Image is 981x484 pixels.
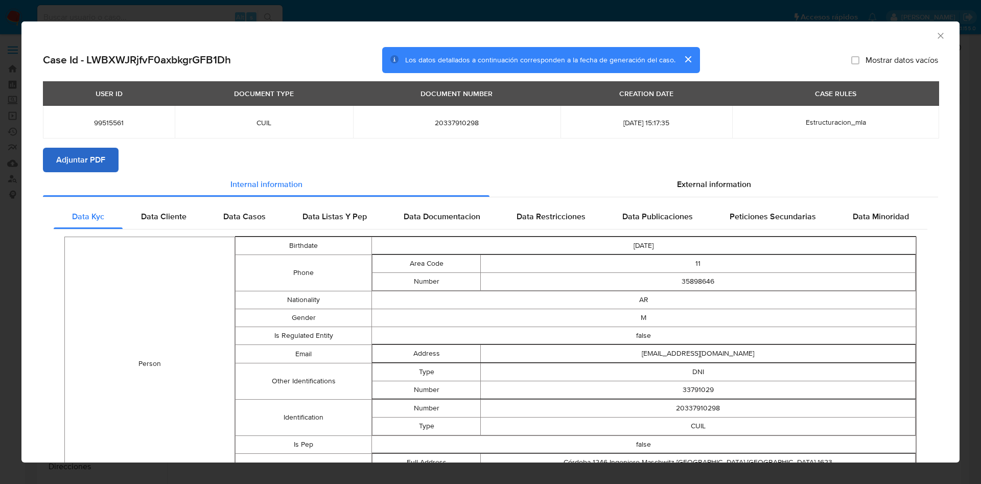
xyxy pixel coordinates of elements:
span: Data Casos [223,211,266,222]
div: CREATION DATE [613,85,680,102]
td: 35898646 [481,272,916,290]
div: Detailed info [43,172,938,197]
td: 33791029 [481,381,916,399]
span: Data Publicaciones [622,211,693,222]
td: Gender [236,309,371,327]
div: DOCUMENT NUMBER [414,85,499,102]
td: Other Identifications [236,363,371,399]
span: [DATE] 15:17:35 [573,118,720,127]
td: Nationality [236,291,371,309]
span: Data Minoridad [853,211,909,222]
td: M [371,309,916,327]
div: DOCUMENT TYPE [228,85,300,102]
td: Number [372,381,481,399]
td: Email [236,344,371,363]
button: Adjuntar PDF [43,148,119,172]
h2: Case Id - LWBXWJRjfvF0axbkgrGFB1Dh [43,53,231,66]
td: Identification [236,399,371,435]
span: Mostrar datos vacíos [866,55,938,65]
span: Data Cliente [141,211,186,222]
td: Address [372,344,481,362]
td: Area Code [372,255,481,272]
td: false [371,327,916,344]
span: Data Restricciones [517,211,586,222]
td: Córdoba 1246 Ingeniero Maschwitz [GEOGRAPHIC_DATA] [GEOGRAPHIC_DATA] 1623 [481,453,916,471]
td: [DATE] [371,237,916,255]
td: Phone [236,255,371,291]
span: CUIL [187,118,340,127]
td: Birthdate [236,237,371,255]
span: Data Kyc [72,211,104,222]
button: cerrar [675,47,700,72]
td: Type [372,417,481,435]
td: false [371,435,916,453]
td: 11 [481,255,916,272]
td: Full Address [372,453,481,471]
div: CASE RULES [809,85,862,102]
span: Data Listas Y Pep [302,211,367,222]
td: 20337910298 [481,399,916,417]
span: External information [677,178,751,190]
span: 20337910298 [365,118,549,127]
span: Adjuntar PDF [56,149,105,171]
span: 99515561 [55,118,162,127]
span: Peticiones Secundarias [730,211,816,222]
button: Cerrar ventana [936,31,945,40]
td: Is Regulated Entity [236,327,371,344]
span: Internal information [230,178,302,190]
td: Type [372,363,481,381]
td: [EMAIL_ADDRESS][DOMAIN_NAME] [481,344,916,362]
td: Is Pep [236,435,371,453]
td: DNI [481,363,916,381]
div: closure-recommendation-modal [21,21,960,463]
span: Data Documentacion [404,211,480,222]
td: Number [372,272,481,290]
div: Detailed internal info [54,204,927,229]
div: USER ID [89,85,129,102]
span: Estructuracion_mla [806,117,866,127]
td: AR [371,291,916,309]
td: Number [372,399,481,417]
input: Mostrar datos vacíos [851,56,859,64]
span: Los datos detallados a continuación corresponden a la fecha de generación del caso. [405,55,675,65]
td: CUIL [481,417,916,435]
